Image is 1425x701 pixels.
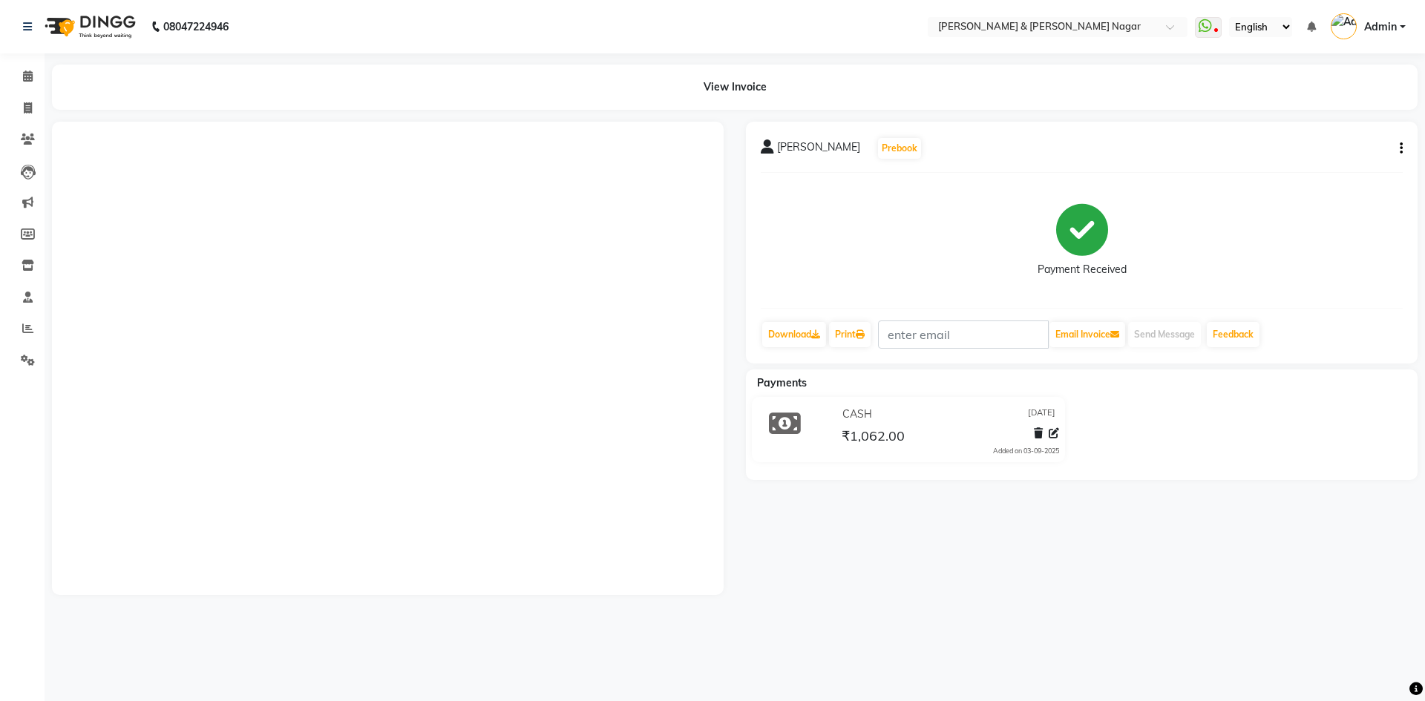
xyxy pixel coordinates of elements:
[777,139,860,160] span: [PERSON_NAME]
[1049,322,1125,347] button: Email Invoice
[38,6,140,47] img: logo
[52,65,1418,110] div: View Invoice
[878,138,921,159] button: Prebook
[1331,13,1357,39] img: Admin
[1364,19,1397,35] span: Admin
[1028,407,1055,422] span: [DATE]
[1038,262,1127,277] div: Payment Received
[1128,322,1201,347] button: Send Message
[842,407,872,422] span: CASH
[829,322,871,347] a: Print
[163,6,229,47] b: 08047224946
[757,376,807,389] span: Payments
[1207,322,1259,347] a: Feedback
[993,446,1059,456] div: Added on 03-09-2025
[842,427,905,448] span: ₹1,062.00
[878,320,1049,349] input: enter email
[762,322,826,347] a: Download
